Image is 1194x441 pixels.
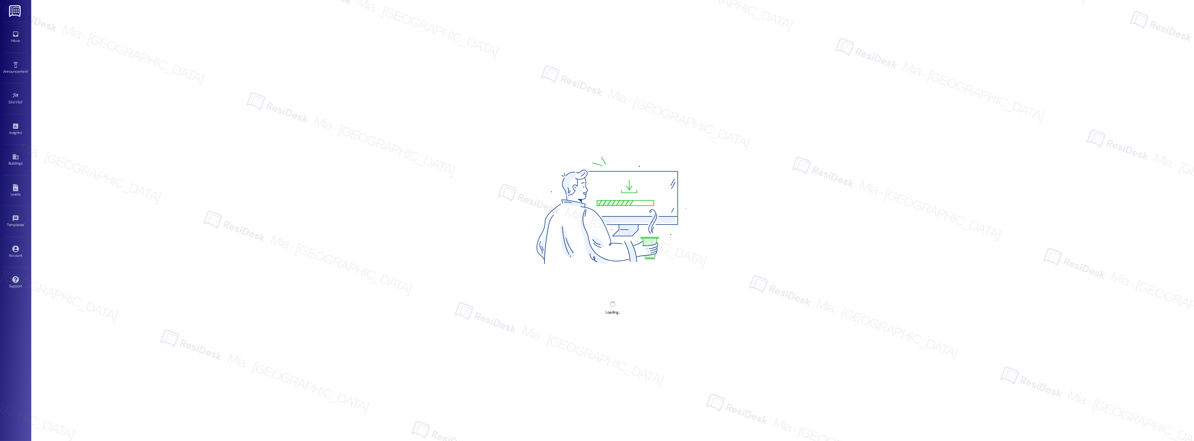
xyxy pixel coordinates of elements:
[3,121,28,138] a: Insights •
[28,68,29,73] span: •
[3,274,28,291] a: Support
[3,151,28,168] a: Buildings
[3,213,28,230] a: Templates •
[9,5,22,17] img: ResiDesk Logo
[3,244,28,260] a: Account
[605,309,619,316] div: Loading...
[3,182,28,199] a: Leads
[3,90,28,107] a: Site Visit •
[22,99,23,103] span: •
[3,29,28,46] a: Inbox
[24,222,25,226] span: •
